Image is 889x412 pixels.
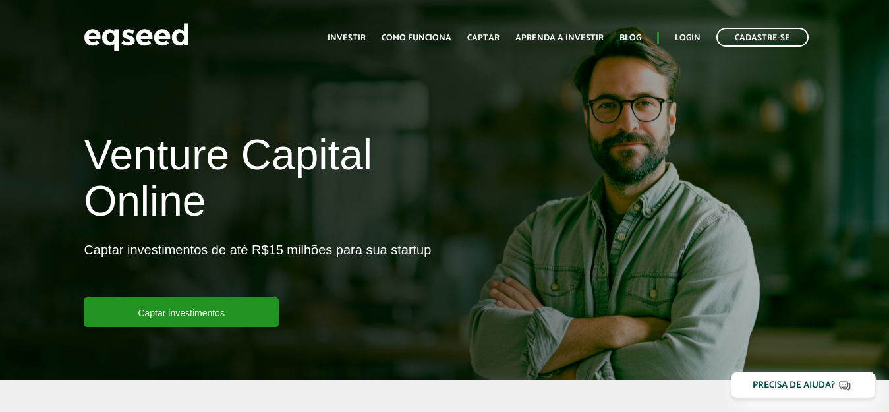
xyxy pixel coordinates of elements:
a: Captar [467,34,500,42]
a: Cadastre-se [716,28,809,47]
h1: Venture Capital Online [84,132,434,231]
a: Captar investimentos [84,297,279,327]
img: EqSeed [84,20,189,55]
a: Blog [619,34,641,42]
a: Investir [328,34,366,42]
a: Como funciona [382,34,451,42]
a: Aprenda a investir [515,34,604,42]
a: Login [675,34,701,42]
p: Captar investimentos de até R$15 milhões para sua startup [84,242,431,297]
